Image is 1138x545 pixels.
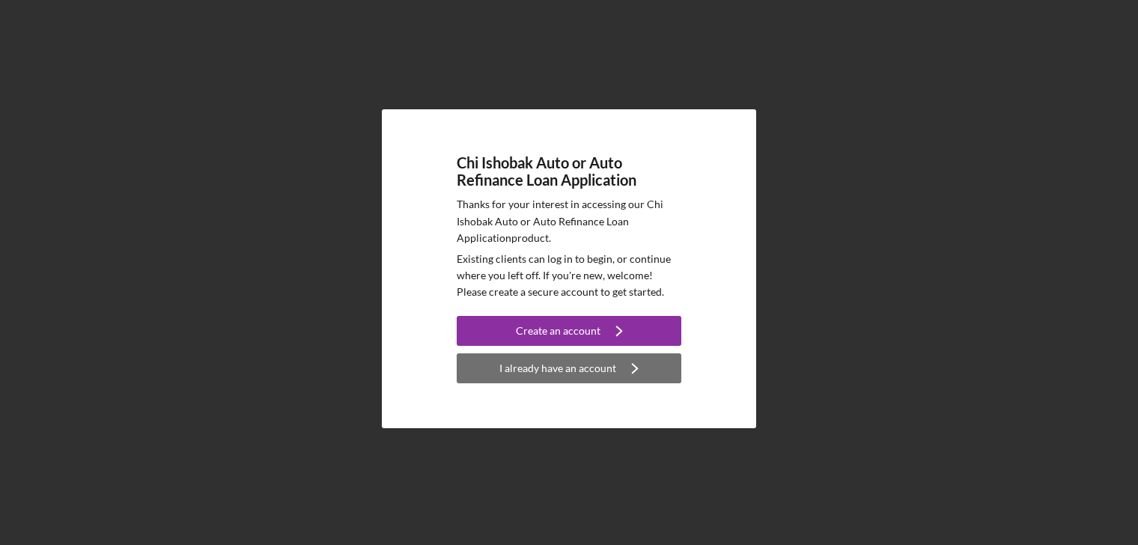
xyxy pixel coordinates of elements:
[457,316,681,346] button: Create an account
[457,251,681,301] p: Existing clients can log in to begin, or continue where you left off. If you're new, welcome! Ple...
[516,316,600,346] div: Create an account
[499,353,616,383] div: I already have an account
[457,154,681,189] h4: Chi Ishobak Auto or Auto Refinance Loan Application
[457,316,681,350] a: Create an account
[457,353,681,383] button: I already have an account
[457,196,681,246] p: Thanks for your interest in accessing our Chi Ishobak Auto or Auto Refinance Loan Application pro...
